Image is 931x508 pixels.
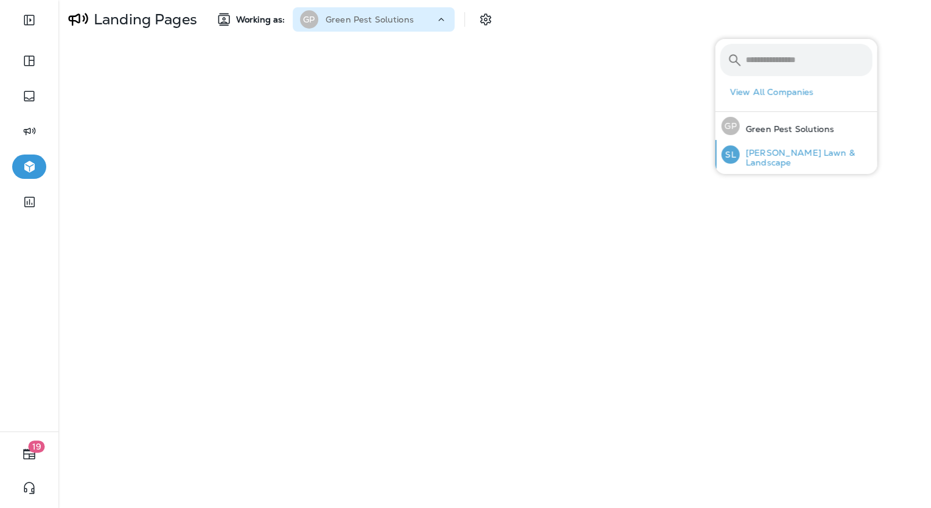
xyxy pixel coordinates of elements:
[721,145,739,164] div: SL
[12,8,46,32] button: Expand Sidebar
[326,15,414,24] p: Green Pest Solutions
[721,117,739,135] div: GP
[725,83,877,102] button: View All Companies
[715,140,877,169] button: SL[PERSON_NAME] Lawn & Landscape
[739,124,834,134] p: Green Pest Solutions
[12,442,46,466] button: 19
[236,15,288,25] span: Working as:
[739,148,872,167] p: [PERSON_NAME] Lawn & Landscape
[29,440,45,453] span: 19
[715,112,877,140] button: GPGreen Pest Solutions
[300,10,318,29] div: GP
[475,9,497,30] button: Settings
[89,10,197,29] p: Landing Pages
